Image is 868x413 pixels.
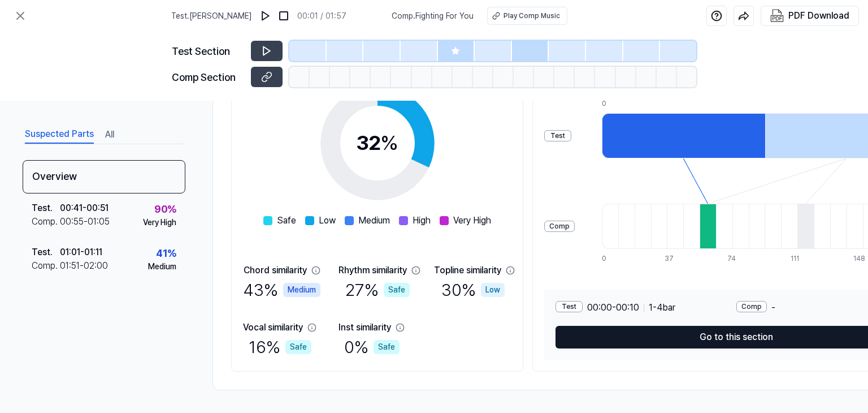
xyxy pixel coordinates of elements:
[392,10,474,22] span: Comp . Fighting For You
[736,301,767,312] div: Comp
[156,246,176,261] div: 41 %
[60,215,110,229] div: 00:55 - 01:05
[738,10,749,21] img: share
[727,253,744,264] div: 74
[277,214,296,227] span: Safe
[791,253,807,264] div: 111
[504,11,560,21] div: Play Comp Music
[60,246,102,259] div: 01:01 - 01:11
[384,283,410,297] div: Safe
[243,277,320,303] div: 43 %
[788,8,849,23] div: PDF Download
[356,128,398,158] div: 32
[32,201,60,215] div: Test .
[711,10,722,21] img: help
[283,283,320,297] div: Medium
[358,214,390,227] span: Medium
[60,259,108,273] div: 01:51 - 02:00
[338,321,391,334] div: Inst similarity
[380,131,398,155] span: %
[60,201,108,215] div: 00:41 - 00:51
[297,10,346,22] div: 00:01 / 01:57
[105,126,114,144] button: All
[555,301,583,312] div: Test
[154,201,176,217] div: 90 %
[413,214,431,227] span: High
[172,44,244,59] div: Test Section
[649,301,675,315] span: 1 - 4 bar
[244,264,307,277] div: Chord similarity
[32,215,60,229] div: Comp .
[148,261,176,273] div: Medium
[260,10,271,21] img: play
[544,221,575,232] div: Comp
[345,277,410,303] div: 27 %
[171,10,252,22] span: Test . [PERSON_NAME]
[602,253,618,264] div: 0
[434,264,501,277] div: Topline similarity
[338,264,407,277] div: Rhythm similarity
[487,7,567,25] button: Play Comp Music
[544,130,571,141] div: Test
[665,253,681,264] div: 37
[143,217,176,229] div: Very High
[249,334,311,360] div: 16 %
[278,10,289,21] img: stop
[441,277,505,303] div: 30 %
[25,126,94,144] button: Suspected Parts
[319,214,336,227] span: Low
[587,301,639,315] span: 00:00 - 00:10
[172,70,244,85] div: Comp Section
[602,98,765,109] div: 0
[453,214,491,227] span: Very High
[285,340,311,354] div: Safe
[243,321,303,334] div: Vocal similarity
[23,160,185,193] div: Overview
[344,334,400,360] div: 0 %
[32,246,60,259] div: Test .
[374,340,400,354] div: Safe
[32,259,60,273] div: Comp .
[770,9,784,23] img: PDF Download
[481,283,505,297] div: Low
[768,6,852,25] button: PDF Download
